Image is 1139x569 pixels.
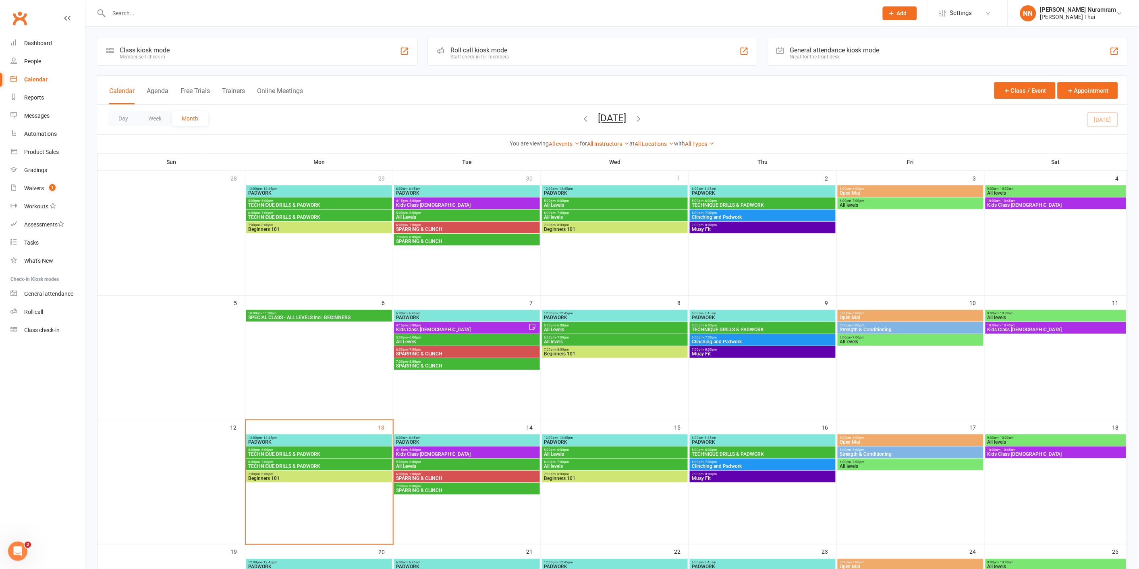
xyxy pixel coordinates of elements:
span: PADWORK [396,191,538,195]
span: SPARRING & CLINCH [396,239,538,244]
span: All levels [987,191,1124,195]
span: 5:00pm [396,336,538,339]
span: - 7:00pm [556,336,569,339]
div: NN [1020,5,1036,21]
span: - 6:00pm [703,199,717,203]
div: 10 [970,296,984,309]
span: - 6:45am [407,436,420,440]
div: Gradings [24,167,47,173]
div: General attendance kiosk mode [790,46,880,54]
span: - 6:00pm [408,460,421,464]
span: 7:00pm [396,235,538,239]
span: All levels [544,215,686,220]
th: Wed [541,154,689,170]
div: Roll call [24,309,43,315]
span: Kids Class [DEMOGRAPHIC_DATA] [396,203,538,208]
a: Reports [10,89,85,107]
span: 12:00pm [544,561,686,564]
span: - 10:45am [1001,448,1016,452]
span: Open Mat [839,191,982,195]
div: 29 [378,171,393,185]
a: Clubworx [10,8,30,28]
span: - 6:00pm [703,324,717,327]
a: All Types [685,141,715,147]
span: 2 [25,542,31,548]
span: - 10:00am [999,436,1014,440]
span: Strength & Conditioning [839,452,982,457]
span: 12:00pm [544,187,686,191]
th: Tue [393,154,541,170]
span: 5:00pm [544,324,686,327]
span: All Levels [396,339,538,344]
span: Muay Fit [691,227,834,232]
span: - 8:00pm [408,360,421,363]
span: 6:00pm [691,211,834,215]
span: PADWORK [544,440,686,444]
div: What's New [24,258,53,264]
span: 4:15pm [396,448,538,452]
span: Muay Fit [691,476,834,481]
button: Online Meetings [257,87,303,104]
div: 22 [674,544,689,558]
span: - 6:45am [407,187,420,191]
div: [PERSON_NAME] Nuramram [1040,6,1116,13]
div: People [24,58,41,64]
span: - 8:00pm [260,223,273,227]
span: SPARRING & CLINCH [396,227,538,232]
span: 6:00pm [396,223,538,227]
div: 11 [1112,296,1127,309]
span: 10:00am [987,324,1124,327]
a: Workouts [10,197,85,216]
a: Dashboard [10,34,85,52]
button: Class / Event [994,82,1056,99]
div: 13 [378,420,393,434]
span: PADWORK [544,315,686,320]
span: PADWORK [691,315,834,320]
span: - 7:00pm [408,472,421,476]
span: 10:00am [987,448,1124,452]
span: 6:00pm [544,460,686,464]
a: General attendance kiosk mode [10,285,85,303]
span: - 6:00pm [556,199,569,203]
th: Fri [837,154,985,170]
span: 5:00pm [839,436,982,440]
span: TECHNIQUE DRILLS & PADWORK [248,464,390,469]
a: Product Sales [10,143,85,161]
span: 5:00pm [839,311,982,315]
span: 6:00pm [544,211,686,215]
a: Roll call [10,303,85,321]
span: 5:00pm [839,561,982,564]
span: 7:00pm [544,223,686,227]
div: Messages [24,112,50,119]
span: - 6:45am [703,311,716,315]
span: Kids Class [DEMOGRAPHIC_DATA] [987,327,1124,332]
button: Calendar [109,87,135,104]
span: PADWORK [544,191,686,195]
div: Assessments [24,221,64,228]
span: PADWORK [248,440,390,444]
span: - 8:00pm [703,348,717,351]
span: - 5:00pm [408,199,421,203]
span: Muay Fit [691,351,834,356]
a: Assessments [10,216,85,234]
th: Sat [985,154,1127,170]
span: - 7:00pm [260,460,273,464]
div: 7 [529,296,541,309]
span: - 7:00pm [703,460,717,464]
span: PADWORK [396,315,538,320]
span: PADWORK [691,440,834,444]
div: 14 [526,420,541,434]
div: 2 [825,171,836,185]
span: - 6:00pm [703,448,717,452]
strong: You are viewing [510,140,549,147]
div: Dashboard [24,40,52,46]
span: Open Mat [839,315,982,320]
span: - 6:00pm [851,311,865,315]
span: All Levels [544,452,686,457]
div: 6 [382,296,393,309]
span: 4:15pm [396,199,538,203]
div: 16 [822,420,836,434]
div: 30 [526,171,541,185]
div: 21 [526,544,541,558]
span: 9:00am [987,436,1124,440]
